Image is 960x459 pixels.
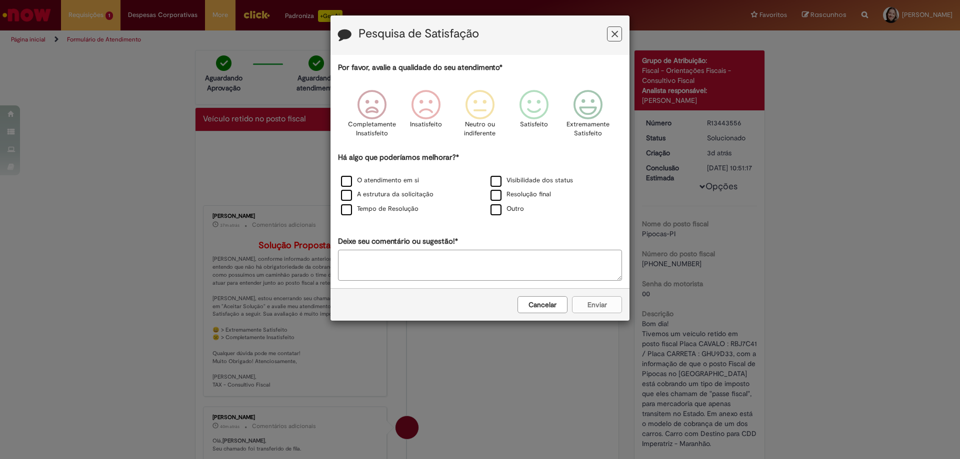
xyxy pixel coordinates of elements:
div: Neutro ou indiferente [454,82,505,151]
div: Satisfeito [508,82,559,151]
div: Insatisfeito [400,82,451,151]
label: Resolução final [490,190,551,199]
label: Visibilidade dos status [490,176,573,185]
label: Outro [490,204,524,214]
label: Pesquisa de Satisfação [358,27,479,40]
p: Satisfeito [520,120,548,129]
p: Extremamente Satisfeito [566,120,609,138]
label: O atendimento em si [341,176,419,185]
p: Completamente Insatisfeito [348,120,396,138]
p: Neutro ou indiferente [462,120,498,138]
label: Tempo de Resolução [341,204,418,214]
label: A estrutura da solicitação [341,190,433,199]
p: Insatisfeito [410,120,442,129]
label: Deixe seu comentário ou sugestão!* [338,236,458,247]
div: Extremamente Satisfeito [562,82,613,151]
div: Completamente Insatisfeito [346,82,397,151]
label: Por favor, avalie a qualidade do seu atendimento* [338,62,502,73]
button: Cancelar [517,296,567,313]
div: Há algo que poderíamos melhorar?* [338,152,622,217]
